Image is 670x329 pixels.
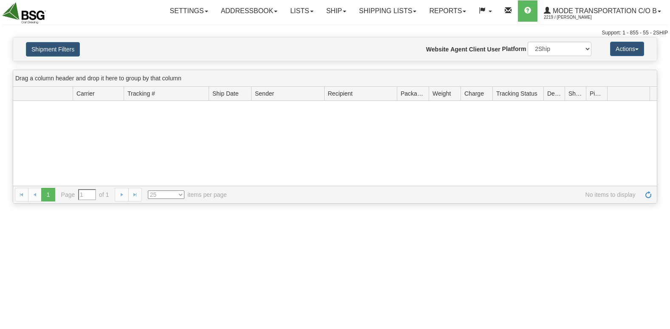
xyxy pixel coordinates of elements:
[353,0,423,22] a: Shipping lists
[433,89,451,98] span: Weight
[61,189,109,200] span: Page of 1
[127,89,155,98] span: Tracking #
[464,89,484,98] span: Charge
[547,89,561,98] span: Delivery Status
[148,190,227,199] span: items per page
[212,89,238,98] span: Ship Date
[164,0,215,22] a: Settings
[401,89,425,98] span: Packages
[537,0,667,22] a: Mode Transportation c/o B 2219 / [PERSON_NAME]
[544,13,608,22] span: 2219 / [PERSON_NAME]
[423,0,472,22] a: Reports
[496,89,537,98] span: Tracking Status
[76,89,95,98] span: Carrier
[551,7,657,14] span: Mode Transportation c/o B
[215,0,284,22] a: Addressbook
[469,45,486,54] label: Client
[642,188,655,201] a: Refresh
[328,89,353,98] span: Recipient
[502,45,526,53] label: Platform
[2,2,46,24] img: logo2219.jpg
[239,190,636,199] span: No items to display
[426,45,449,54] label: Website
[284,0,319,22] a: Lists
[320,0,353,22] a: Ship
[610,42,644,56] button: Actions
[255,89,274,98] span: Sender
[487,45,500,54] label: User
[13,70,657,87] div: grid grouping header
[590,89,604,98] span: Pickup Status
[568,89,582,98] span: Shipment Issues
[450,45,467,54] label: Agent
[2,29,668,37] div: Support: 1 - 855 - 55 - 2SHIP
[26,42,80,57] button: Shipment Filters
[41,188,55,201] span: 1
